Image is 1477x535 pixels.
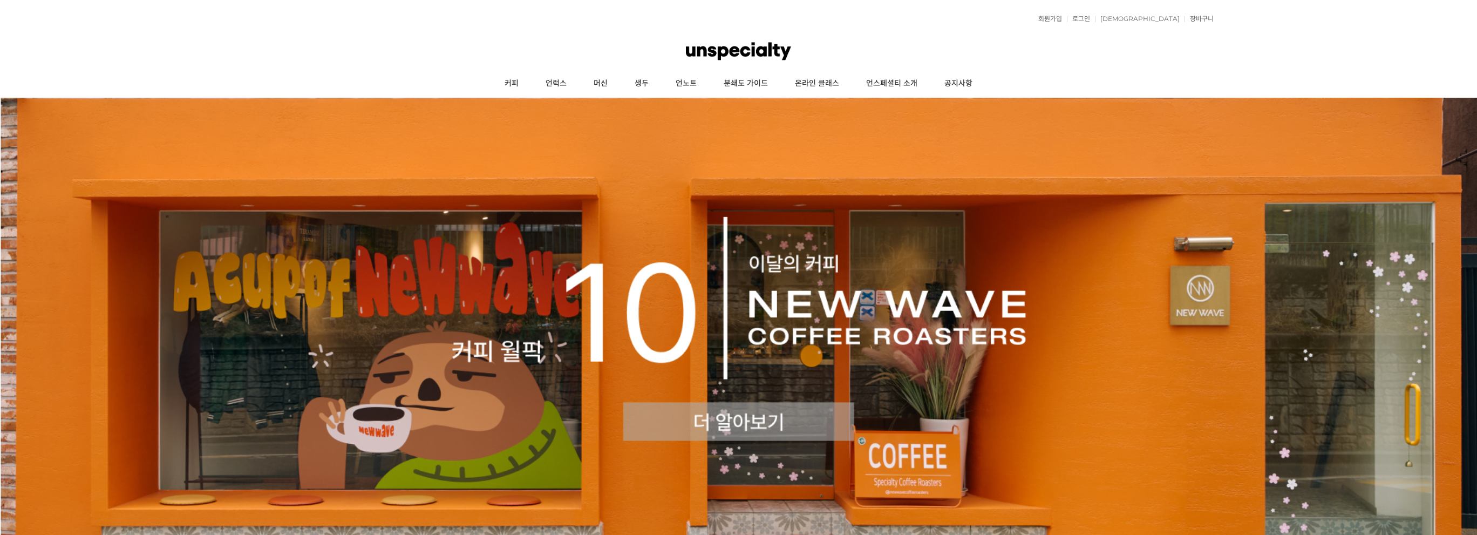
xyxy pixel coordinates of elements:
a: 로그인 [1067,16,1090,22]
a: [DEMOGRAPHIC_DATA] [1095,16,1180,22]
a: 온라인 클래스 [781,70,853,97]
a: 생두 [621,70,662,97]
a: 언노트 [662,70,710,97]
a: 공지사항 [931,70,986,97]
a: 회원가입 [1033,16,1062,22]
a: 장바구니 [1185,16,1214,22]
a: 언스페셜티 소개 [853,70,931,97]
a: 커피 [491,70,532,97]
a: 머신 [580,70,621,97]
a: 분쇄도 가이드 [710,70,781,97]
img: 언스페셜티 몰 [686,35,791,67]
a: 언럭스 [532,70,580,97]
